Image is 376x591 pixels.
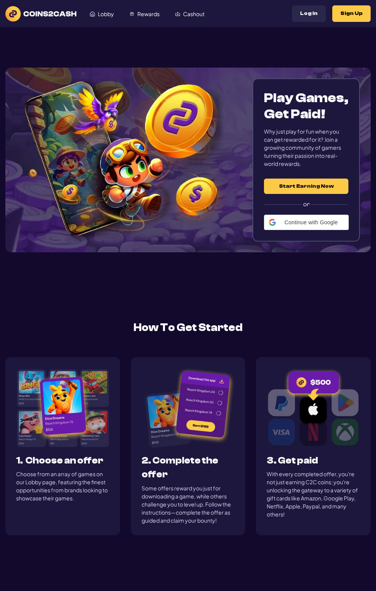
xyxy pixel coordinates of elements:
a: Lobby [82,7,122,21]
h3: 2. Complete the offer [142,454,235,482]
button: Start Earning Now [264,179,348,194]
img: Start 1 [16,368,109,448]
div: With every completed offer, you're not just earning C2C coins; you're unlocking the gateway to a ... [267,470,360,518]
span: Cashout [183,11,204,17]
button: Log In [292,5,326,22]
label: or [264,194,348,215]
span: Rewards [137,11,160,17]
h3: 1. Choose an offer [16,454,109,468]
h3: 3. Get paid [267,454,360,468]
span: Continue with Google [279,219,344,225]
div: Why just play for fun when you can get rewarded for it? Join a growing community of gamers turnin... [264,127,348,168]
h1: Play Games, Get Paid! [264,90,348,122]
a: Cashout [167,7,212,21]
img: Cashout [175,11,180,17]
img: Step 3 [267,368,360,448]
div: Choose from an array of games on our Lobby page, featuring the finest opportunities from brands l... [16,470,109,502]
h2: How To Get Started [5,320,371,336]
img: Lobby [90,11,95,17]
div: Some offers reward you just for downloading a game, while others challenge you to level up. Follo... [142,484,235,525]
span: Lobby [98,11,114,17]
img: Rewards [129,11,135,17]
button: Sign Up [332,5,371,22]
a: Rewards [122,7,167,21]
img: logo text [5,6,76,22]
img: Start 2 [142,368,235,448]
div: Continue with Google [264,215,349,230]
